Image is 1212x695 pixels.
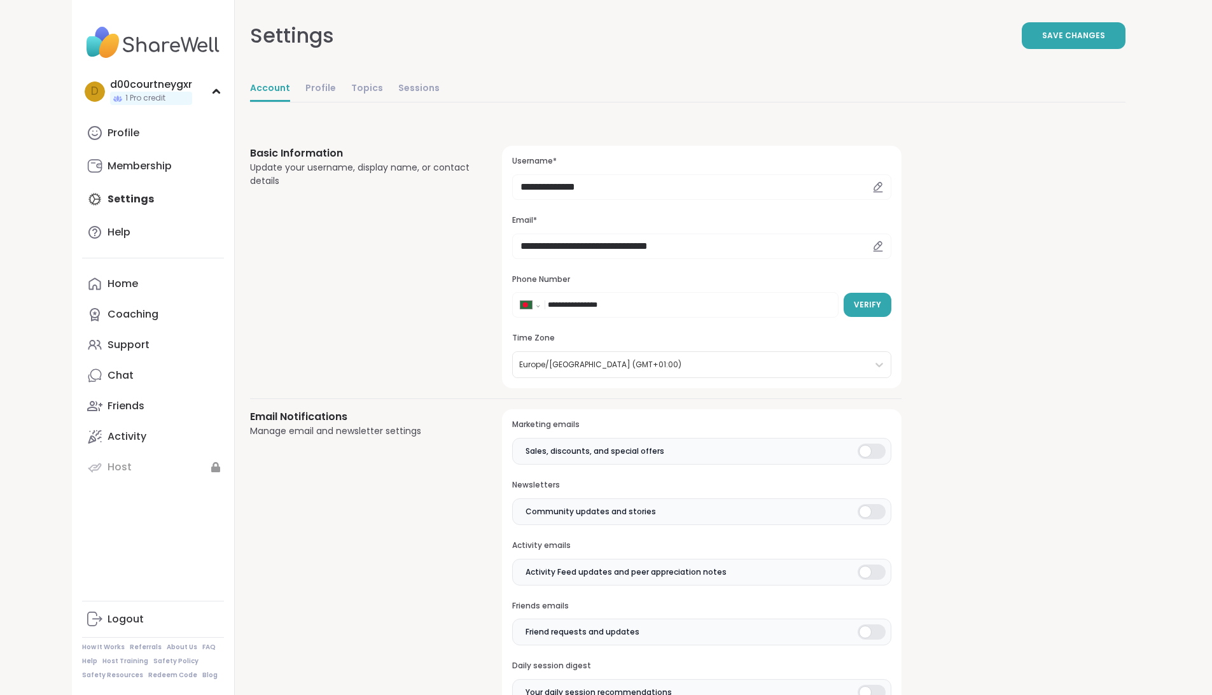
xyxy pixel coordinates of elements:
a: Topics [351,76,383,102]
a: Sessions [398,76,440,102]
h3: Email* [512,215,891,226]
div: Help [108,225,130,239]
h3: Time Zone [512,333,891,344]
a: Host [82,452,224,482]
span: Save Changes [1042,30,1105,41]
div: Activity [108,430,146,444]
button: Save Changes [1022,22,1125,49]
a: About Us [167,643,197,652]
a: Activity [82,421,224,452]
a: FAQ [202,643,216,652]
a: Blog [202,671,218,680]
h3: Username* [512,156,891,167]
a: Friends [82,391,224,421]
span: d [91,83,99,100]
h3: Phone Number [512,274,891,285]
a: Host Training [102,657,148,666]
span: Verify [854,299,881,311]
span: Community updates and stories [526,506,656,517]
a: Home [82,269,224,299]
h3: Newsletters [512,480,891,491]
span: 1 Pro credit [125,93,165,104]
div: Home [108,277,138,291]
h3: Basic Information [250,146,472,161]
span: Activity Feed updates and peer appreciation notes [526,566,727,578]
a: Account [250,76,290,102]
a: Redeem Code [148,671,197,680]
h3: Activity emails [512,540,891,551]
div: Host [108,460,132,474]
a: Profile [305,76,336,102]
a: Membership [82,151,224,181]
h3: Email Notifications [250,409,472,425]
a: Support [82,330,224,360]
a: Chat [82,360,224,391]
a: Help [82,657,97,666]
a: How It Works [82,643,125,652]
div: d00courtneygxr [110,78,192,92]
a: Coaching [82,299,224,330]
div: Chat [108,369,134,383]
div: Update your username, display name, or contact details [250,161,472,188]
div: Support [108,338,150,352]
h3: Marketing emails [512,419,891,430]
div: Manage email and newsletter settings [250,425,472,438]
a: Profile [82,118,224,148]
div: Coaching [108,307,158,321]
a: Safety Policy [153,657,199,666]
h3: Daily session digest [512,661,891,671]
a: Logout [82,604,224,635]
a: Help [82,217,224,248]
div: Profile [108,126,139,140]
button: Verify [844,293,891,317]
a: Referrals [130,643,162,652]
a: Safety Resources [82,671,143,680]
div: Logout [108,612,144,626]
div: Friends [108,399,144,413]
div: Membership [108,159,172,173]
h3: Friends emails [512,601,891,612]
img: ShareWell Nav Logo [82,20,224,65]
div: Settings [250,20,334,51]
span: Sales, discounts, and special offers [526,446,664,457]
span: Friend requests and updates [526,626,639,638]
